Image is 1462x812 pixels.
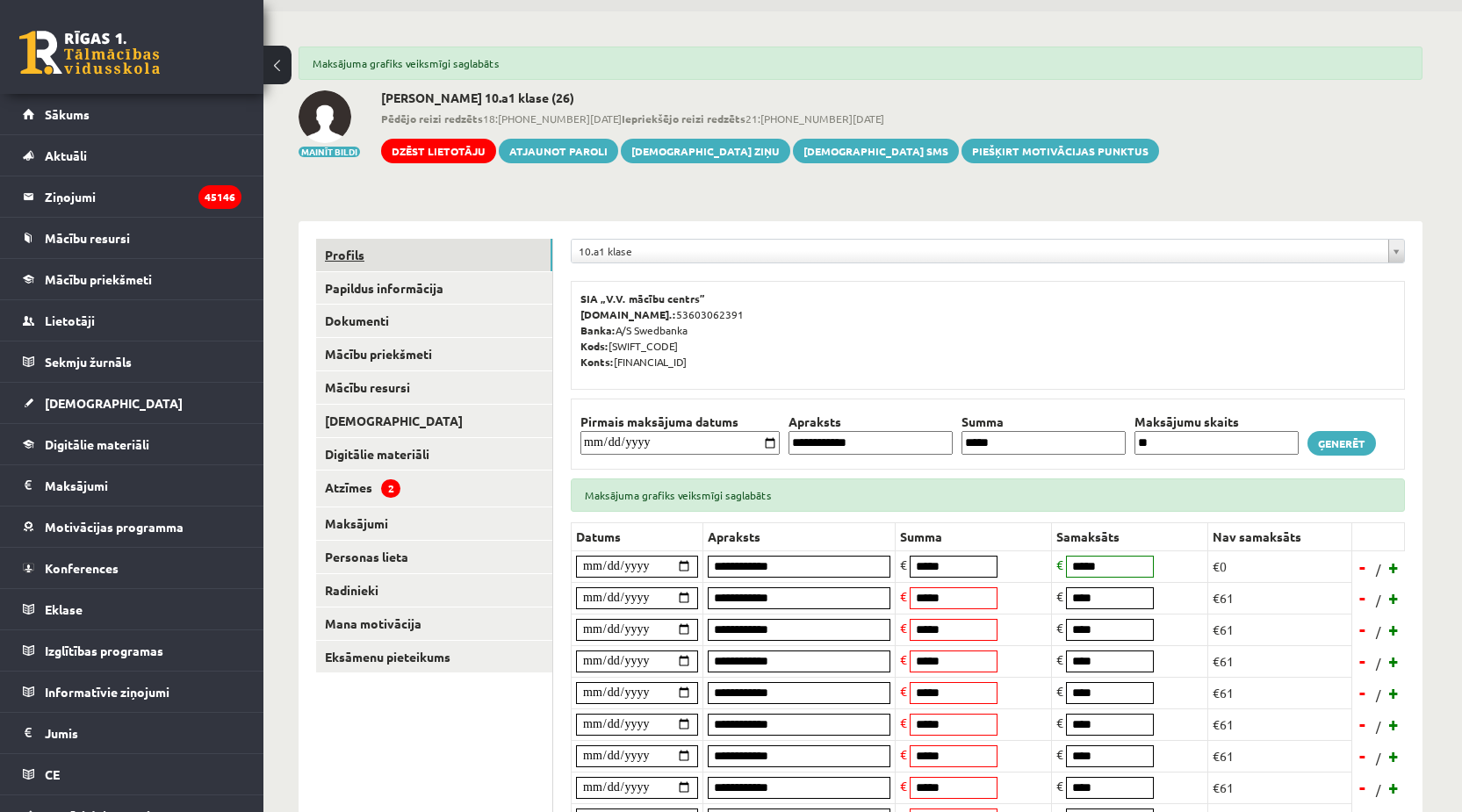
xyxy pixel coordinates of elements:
[900,588,907,604] span: €
[45,519,184,535] span: Motivācijas programma
[45,601,83,617] span: Eklase
[900,620,907,636] span: €
[1374,591,1383,609] span: /
[900,651,907,667] span: €
[23,754,241,794] a: CE
[45,271,152,287] span: Mācību priekšmeti
[621,139,790,163] a: [DEMOGRAPHIC_DATA] ziņu
[45,106,90,122] span: Sākums
[381,139,496,163] a: Dzēst lietotāju
[316,541,552,573] a: Personas lieta
[45,176,241,217] legend: Ziņojumi
[1056,778,1063,794] span: €
[1374,560,1383,578] span: /
[23,176,241,217] a: Ziņojumi45146
[23,713,241,753] a: Jumis
[299,147,360,157] button: Mainīt bildi
[900,715,907,730] span: €
[1056,588,1063,604] span: €
[1208,522,1352,550] th: Nav samaksāts
[1208,740,1352,772] td: €61
[900,746,907,762] span: €
[45,643,163,658] span: Izglītības programas
[45,560,119,576] span: Konferences
[381,479,400,498] span: 2
[1208,677,1352,708] td: €61
[23,259,241,299] a: Mācību priekšmeti
[316,371,552,404] a: Mācību resursi
[703,522,896,550] th: Apraksts
[572,240,1404,262] a: 10.a1 klase
[316,338,552,370] a: Mācību priekšmeti
[580,291,706,305] b: SIA „V.V. mācību centrs”
[1386,616,1403,643] a: +
[1374,780,1383,799] span: /
[499,139,618,163] a: Atjaunot paroli
[45,766,60,782] span: CE
[1374,622,1383,641] span: /
[784,413,957,431] th: Apraksts
[1056,620,1063,636] span: €
[19,31,160,75] a: Rīgas 1. Tālmācības vidusskola
[1208,614,1352,645] td: €61
[571,478,1405,512] div: Maksājuma grafiks veiksmīgi saglabāts
[1208,550,1352,582] td: €0
[23,341,241,382] a: Sekmju žurnāls
[1208,582,1352,614] td: €61
[1386,554,1403,580] a: +
[45,436,149,452] span: Digitālie materiāli
[1056,651,1063,667] span: €
[1354,554,1372,580] a: -
[316,438,552,471] a: Digitālie materiāli
[580,291,1395,370] p: 53603062391 A/S Swedbanka [SWIFT_CODE] [FINANCIAL_ID]
[1386,774,1403,801] a: +
[1130,413,1303,431] th: Maksājumu skaits
[1354,679,1372,706] a: -
[1354,585,1372,611] a: -
[23,300,241,341] a: Lietotāji
[900,557,907,572] span: €
[900,683,907,699] span: €
[1386,648,1403,674] a: +
[299,90,351,143] img: Kateryna Karaban
[299,47,1422,80] div: Maksājuma grafiks veiksmīgi saglabāts
[957,413,1130,431] th: Summa
[45,354,132,370] span: Sekmju žurnāls
[1208,772,1352,803] td: €61
[316,574,552,607] a: Radinieki
[381,90,1159,105] h2: [PERSON_NAME] 10.a1 klase (26)
[316,305,552,337] a: Dokumenti
[45,465,241,506] legend: Maksājumi
[622,111,745,126] b: Iepriekšējo reizi redzēts
[1354,774,1372,801] a: -
[1374,717,1383,736] span: /
[23,548,241,588] a: Konferences
[316,272,552,305] a: Papildus informācija
[1052,522,1208,550] th: Samaksāts
[23,507,241,547] a: Motivācijas programma
[1386,711,1403,737] a: +
[1386,585,1403,611] a: +
[45,725,78,741] span: Jumis
[1386,679,1403,706] a: +
[23,94,241,134] a: Sākums
[1354,616,1372,643] a: -
[23,589,241,629] a: Eklase
[1056,746,1063,762] span: €
[23,672,241,712] a: Informatīvie ziņojumi
[23,465,241,506] a: Maksājumi
[576,413,784,431] th: Pirmais maksājuma datums
[1354,711,1372,737] a: -
[381,111,483,126] b: Pēdējo reizi redzēts
[579,240,1381,262] span: 10.a1 klase
[900,778,907,794] span: €
[572,522,703,550] th: Datums
[1307,431,1376,456] a: Ģenerēt
[1208,708,1352,740] td: €61
[23,630,241,671] a: Izglītības programas
[580,339,609,353] b: Kods:
[45,230,130,246] span: Mācību resursi
[1374,749,1383,767] span: /
[1056,683,1063,699] span: €
[1056,715,1063,730] span: €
